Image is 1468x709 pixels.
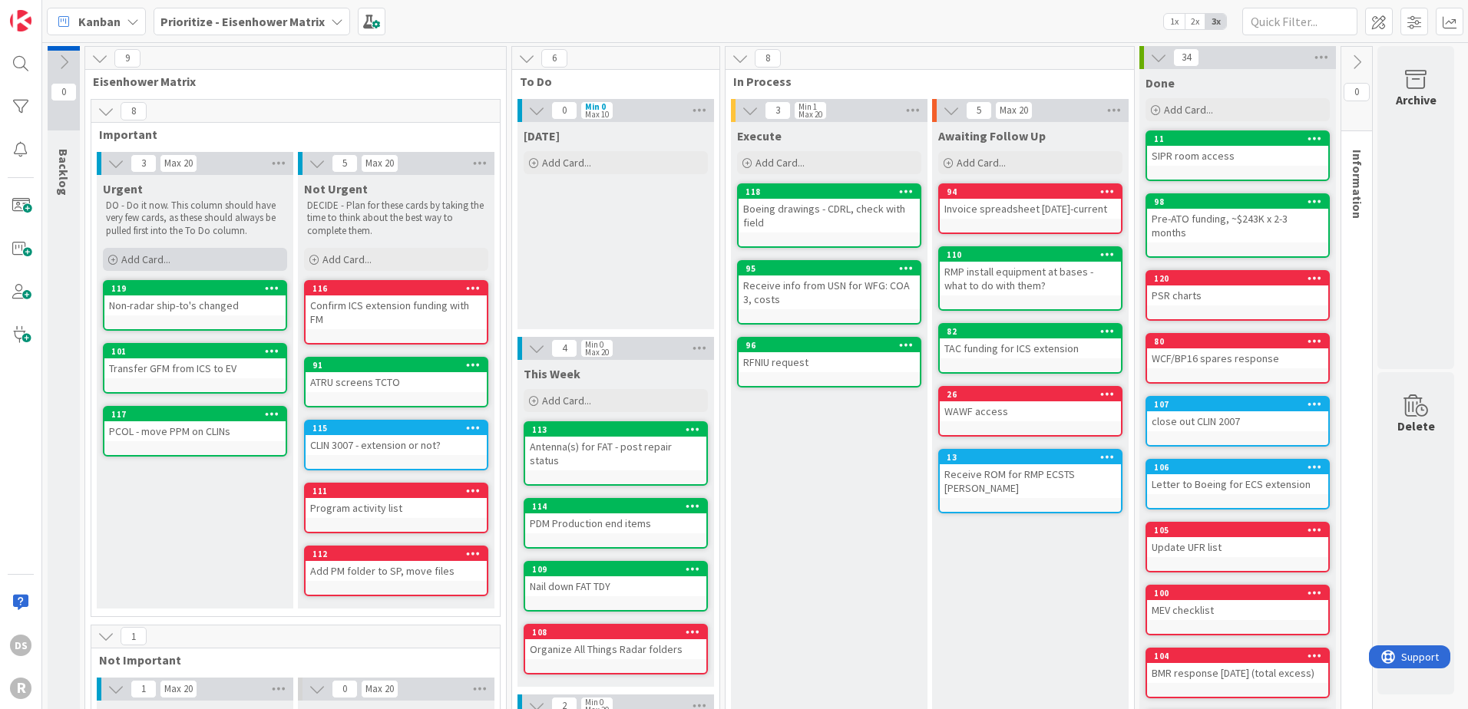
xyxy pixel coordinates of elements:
[111,283,286,294] div: 119
[306,421,487,455] div: 115CLIN 3007 - extension or not?
[1154,336,1328,347] div: 80
[160,14,325,29] b: Prioritize - Eisenhower Matrix
[798,110,822,118] div: Max 20
[304,280,488,345] a: 116Confirm ICS extension funding with FM
[737,337,921,387] a: 96RFNIU request
[32,2,70,21] span: Support
[525,639,706,659] div: Organize All Things Radar folders
[312,423,487,434] div: 115
[733,74,1115,89] span: In Process
[940,262,1121,295] div: RMP install equipment at bases - what to do with them?
[520,74,700,89] span: To Do
[1154,651,1328,661] div: 104
[304,483,488,533] a: 111Program activity list
[737,183,921,248] a: 118Boeing drawings - CDRL, check with field
[306,282,487,295] div: 116
[1154,273,1328,284] div: 120
[1350,150,1365,219] span: Information
[104,421,286,441] div: PCOL - move PPM on CLINs
[940,338,1121,358] div: TAC funding for ICS extension
[1146,585,1330,635] a: 100MEV checklist
[1164,14,1185,29] span: 1x
[365,160,394,167] div: Max 20
[524,561,708,612] a: 109Nail down FAT TDY
[1147,523,1328,557] div: 105Update UFR list
[1154,588,1328,599] div: 100
[306,295,487,329] div: Confirm ICS extension funding with FM
[103,406,287,457] a: 117PCOL - move PPM on CLINs
[1146,75,1175,91] span: Done
[312,486,487,496] div: 111
[1147,523,1328,537] div: 105
[525,437,706,470] div: Antenna(s) for FAT - post repair status
[365,685,394,693] div: Max 20
[1147,600,1328,620] div: MEV checklist
[739,352,920,372] div: RFNIU request
[957,156,1006,170] span: Add Card...
[1147,474,1328,494] div: Letter to Boeing for ECS extension
[737,260,921,325] a: 95Receive info from USN for WFG: COA 3, costs
[746,186,920,197] div: 118
[104,407,286,441] div: 117PCOL - move PPM on CLINs
[1147,285,1328,305] div: PSR charts
[532,424,706,435] div: 113
[940,185,1121,199] div: 94
[1146,130,1330,181] a: 11SIPR room access
[306,358,487,392] div: 91ATRU screens TCTO
[1147,195,1328,209] div: 98
[131,154,157,173] span: 3
[940,464,1121,498] div: Receive ROM for RMP ECSTS [PERSON_NAME]
[104,345,286,378] div: 101Transfer GFM from ICS to EV
[524,498,708,549] a: 114PDM Production end items
[947,186,1121,197] div: 94
[1147,586,1328,620] div: 100MEV checklist
[585,698,603,706] div: Min 0
[525,423,706,470] div: 113Antenna(s) for FAT - post repair status
[1147,132,1328,146] div: 11
[1147,663,1328,683] div: BMR response [DATE] (total excess)
[940,248,1121,295] div: 110RMP install equipment at bases - what to do with them?
[10,10,31,31] img: Visit kanbanzone.com
[312,283,487,294] div: 116
[524,421,708,486] a: 113Antenna(s) for FAT - post repair status
[1154,196,1328,207] div: 98
[121,627,147,645] span: 1
[938,183,1122,234] a: 94Invoice spreadsheet [DATE]-current
[78,12,121,31] span: Kanban
[1147,348,1328,368] div: WCF/BP16 spares response
[312,549,487,559] div: 112
[940,387,1121,421] div: 26WAWF access
[306,421,487,435] div: 115
[940,199,1121,219] div: Invoice spreadsheet [DATE]-current
[938,323,1122,374] a: 82TAC funding for ICS extension
[306,484,487,518] div: 111Program activity list
[104,295,286,315] div: Non-radar ship-to's changed
[1000,107,1028,114] div: Max 20
[525,562,706,596] div: 109Nail down FAT TDY
[111,409,286,420] div: 117
[306,484,487,498] div: 111
[1147,195,1328,242] div: 98Pre-ATO funding, ~$243K x 2-3 months
[1146,648,1330,698] a: 104BMR response [DATE] (total excess)
[121,102,147,120] span: 8
[304,181,368,196] span: Not Urgent
[585,348,609,356] div: Max 20
[304,420,488,470] a: 115CLIN 3007 - extension or not?
[51,83,77,101] span: 0
[104,282,286,315] div: 119Non-radar ship-to's changed
[1147,146,1328,166] div: SIPR room access
[1146,193,1330,258] a: 98Pre-ATO funding, ~$243K x 2-3 months
[99,127,481,142] span: Important
[10,678,31,699] div: R
[1164,103,1213,117] span: Add Card...
[1147,460,1328,494] div: 106Letter to Boeing for ECS extension
[1154,134,1328,144] div: 11
[541,49,567,68] span: 6
[304,546,488,596] a: 112Add PM folder to SP, move files
[306,358,487,372] div: 91
[940,450,1121,498] div: 13Receive ROM for RMP ECSTS [PERSON_NAME]
[524,128,560,143] span: Today
[532,501,706,512] div: 114
[1147,272,1328,305] div: 120PSR charts
[307,200,485,237] p: DECIDE - Plan for these cards by taking the time to think about the best way to complete them.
